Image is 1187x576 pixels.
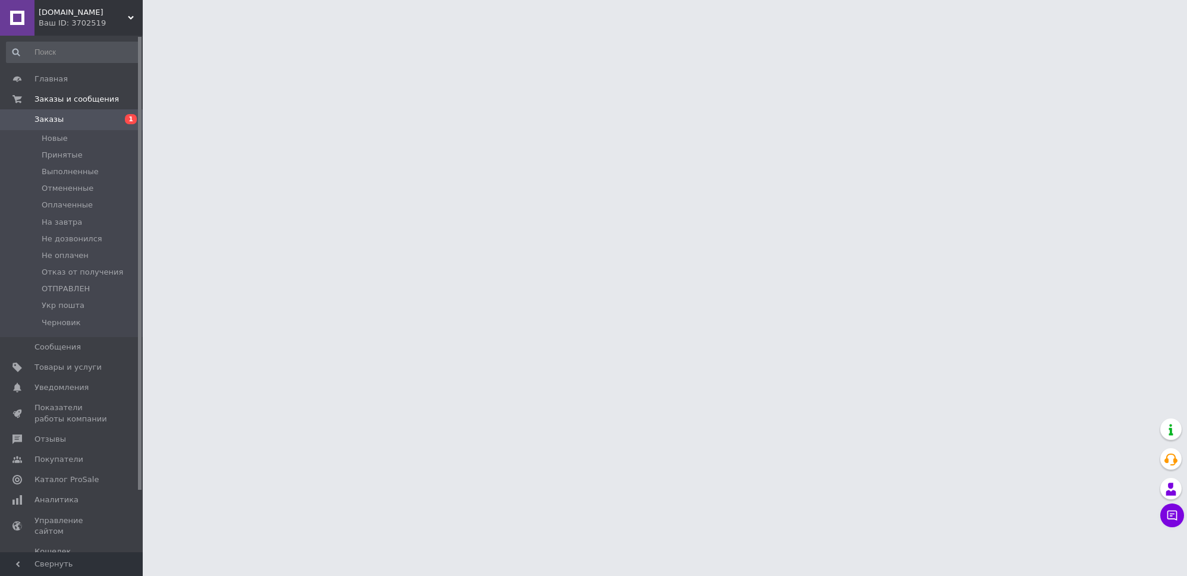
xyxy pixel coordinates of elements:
span: Выполненные [42,166,99,177]
span: Не дозвонился [42,234,102,244]
span: 1 [125,114,137,124]
span: Покупатели [34,454,83,465]
span: Оплаченные [42,200,93,210]
span: Заказы [34,114,64,125]
span: Сообщения [34,342,81,352]
span: Показатели работы компании [34,402,110,424]
span: Новые [42,133,68,144]
span: Аналитика [34,495,78,505]
span: Каталог ProSale [34,474,99,485]
button: Чат с покупателем [1160,503,1184,527]
span: Управление сайтом [34,515,110,537]
input: Поиск [6,42,140,63]
span: Не оплачен [42,250,89,261]
span: Заказы и сообщения [34,94,119,105]
span: Черновик [42,317,81,328]
span: Товары и услуги [34,362,102,373]
span: Отзывы [34,434,66,445]
span: Отказ от получения [42,267,123,278]
span: ОТПРАВЛЕН [42,284,90,294]
span: На завтра [42,217,82,228]
span: Укр пошта [42,300,84,311]
span: Отмененные [42,183,93,194]
span: 2shop.kiev.ua [39,7,128,18]
span: Главная [34,74,68,84]
span: Уведомления [34,382,89,393]
span: Принятые [42,150,83,160]
div: Ваш ID: 3702519 [39,18,143,29]
span: Кошелек компании [34,546,110,568]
